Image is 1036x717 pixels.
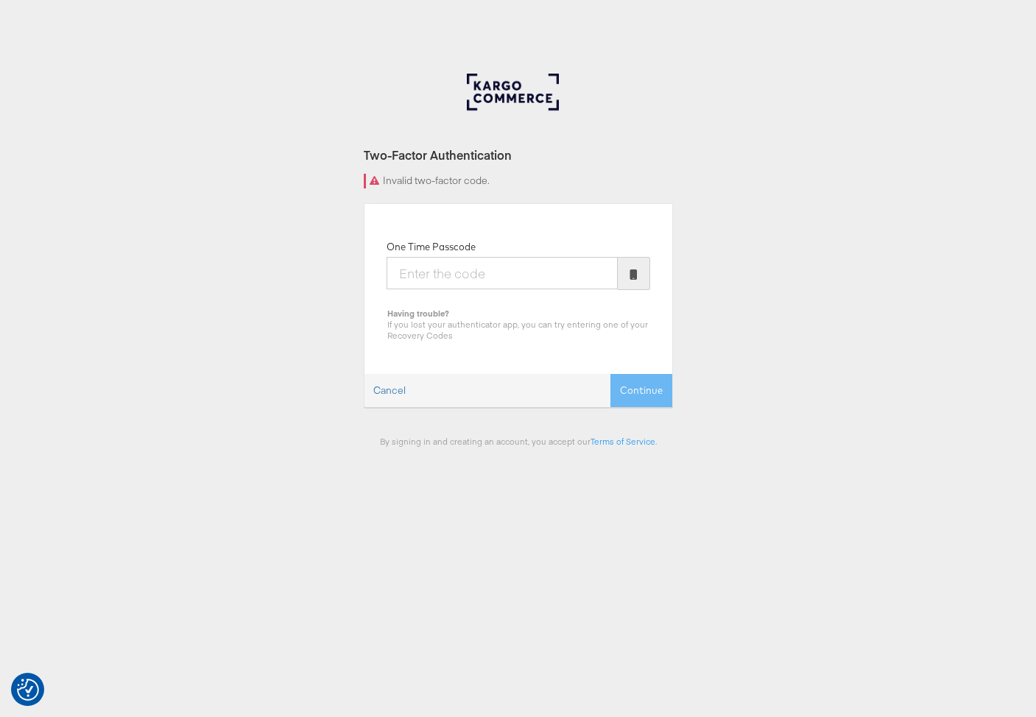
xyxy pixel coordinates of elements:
[364,174,673,188] div: Invalid two-factor code.
[591,436,655,447] a: Terms of Service
[17,679,39,701] img: Revisit consent button
[364,375,415,406] a: Cancel
[364,436,673,447] div: By signing in and creating an account, you accept our .
[364,146,673,163] div: Two-Factor Authentication
[17,679,39,701] button: Consent Preferences
[387,257,618,289] input: Enter the code
[387,319,648,341] span: If you lost your authenticator app, you can try entering one of your Recovery Codes
[387,240,476,254] label: One Time Passcode
[387,308,449,319] b: Having trouble?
